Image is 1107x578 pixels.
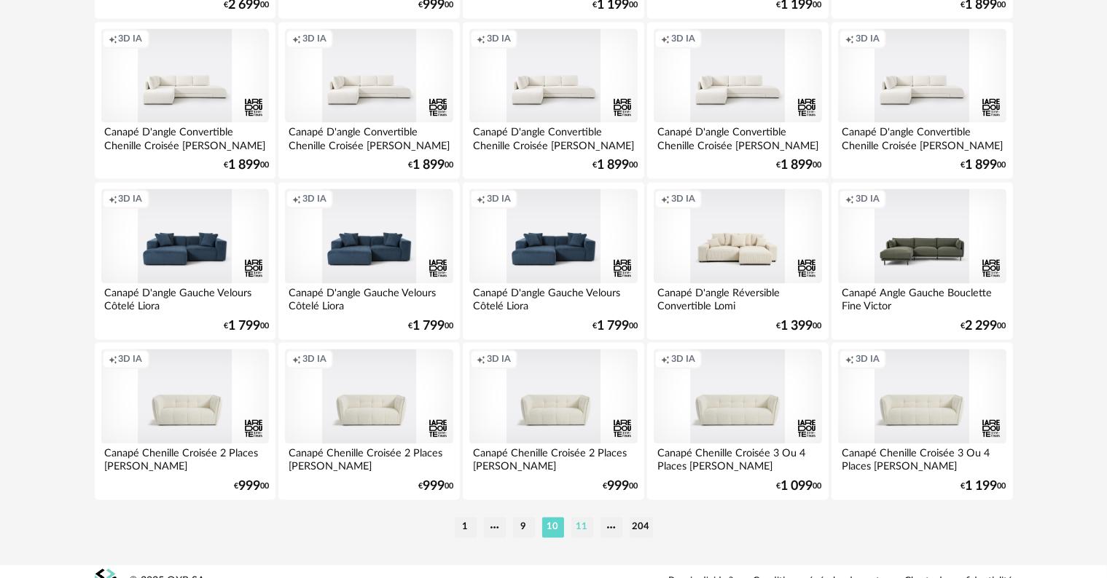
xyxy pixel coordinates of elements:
[661,353,670,365] span: Creation icon
[487,33,511,44] span: 3D IA
[781,481,813,491] span: 1 099
[661,193,670,205] span: Creation icon
[285,443,453,472] div: Canapé Chenille Croisée 2 Places [PERSON_NAME]
[607,481,629,491] span: 999
[238,481,260,491] span: 999
[597,321,629,331] span: 1 799
[671,353,695,365] span: 3D IA
[671,33,695,44] span: 3D IA
[838,122,1006,151] div: Canapé D'angle Convertible Chenille Croisée [PERSON_NAME]
[285,283,453,312] div: Canapé D'angle Gauche Velours Côtelé Liora
[838,283,1006,312] div: Canapé Angle Gauche Bouclette Fine Victor
[469,283,637,312] div: Canapé D'angle Gauche Velours Côtelé Liora
[832,342,1012,499] a: Creation icon 3D IA Canapé Chenille Croisée 3 Ou 4 Places [PERSON_NAME] €1 19900
[647,182,828,339] a: Creation icon 3D IA Canapé D'angle Réversible Convertible Lomi €1 39900
[477,193,485,205] span: Creation icon
[278,182,459,339] a: Creation icon 3D IA Canapé D'angle Gauche Velours Côtelé Liora €1 79900
[469,443,637,472] div: Canapé Chenille Croisée 2 Places [PERSON_NAME]
[463,342,644,499] a: Creation icon 3D IA Canapé Chenille Croisée 2 Places [PERSON_NAME] €99900
[101,122,269,151] div: Canapé D'angle Convertible Chenille Croisée [PERSON_NAME]
[856,33,880,44] span: 3D IA
[224,160,269,170] div: € 00
[285,122,453,151] div: Canapé D'angle Convertible Chenille Croisée [PERSON_NAME]
[777,321,822,331] div: € 00
[777,481,822,491] div: € 00
[777,160,822,170] div: € 00
[647,22,828,179] a: Creation icon 3D IA Canapé D'angle Convertible Chenille Croisée [PERSON_NAME] €1 89900
[119,193,143,205] span: 3D IA
[95,342,275,499] a: Creation icon 3D IA Canapé Chenille Croisée 2 Places [PERSON_NAME] €99900
[838,443,1006,472] div: Canapé Chenille Croisée 3 Ou 4 Places [PERSON_NAME]
[845,193,854,205] span: Creation icon
[603,481,638,491] div: € 00
[109,33,117,44] span: Creation icon
[234,481,269,491] div: € 00
[647,342,828,499] a: Creation icon 3D IA Canapé Chenille Croisée 3 Ou 4 Places [PERSON_NAME] €1 09900
[654,122,821,151] div: Canapé D'angle Convertible Chenille Croisée [PERSON_NAME]
[542,517,564,537] li: 10
[119,353,143,365] span: 3D IA
[292,193,301,205] span: Creation icon
[477,353,485,365] span: Creation icon
[302,193,326,205] span: 3D IA
[654,443,821,472] div: Canapé Chenille Croisée 3 Ou 4 Places [PERSON_NAME]
[418,481,453,491] div: € 00
[224,321,269,331] div: € 00
[408,160,453,170] div: € 00
[101,443,269,472] div: Canapé Chenille Croisée 2 Places [PERSON_NAME]
[477,33,485,44] span: Creation icon
[101,283,269,312] div: Canapé D'angle Gauche Velours Côtelé Liora
[228,160,260,170] span: 1 899
[469,122,637,151] div: Canapé D'angle Convertible Chenille Croisée [PERSON_NAME]
[228,321,260,331] span: 1 799
[856,193,880,205] span: 3D IA
[109,353,117,365] span: Creation icon
[845,353,854,365] span: Creation icon
[278,342,459,499] a: Creation icon 3D IA Canapé Chenille Croisée 2 Places [PERSON_NAME] €99900
[463,22,644,179] a: Creation icon 3D IA Canapé D'angle Convertible Chenille Croisée [PERSON_NAME] €1 89900
[845,33,854,44] span: Creation icon
[455,517,477,537] li: 1
[832,182,1012,339] a: Creation icon 3D IA Canapé Angle Gauche Bouclette Fine Victor €2 29900
[597,160,629,170] span: 1 899
[592,160,638,170] div: € 00
[832,22,1012,179] a: Creation icon 3D IA Canapé D'angle Convertible Chenille Croisée [PERSON_NAME] €1 89900
[661,33,670,44] span: Creation icon
[109,193,117,205] span: Creation icon
[292,33,301,44] span: Creation icon
[278,22,459,179] a: Creation icon 3D IA Canapé D'angle Convertible Chenille Croisée [PERSON_NAME] €1 89900
[781,160,813,170] span: 1 899
[961,321,1006,331] div: € 00
[966,160,998,170] span: 1 899
[671,193,695,205] span: 3D IA
[781,321,813,331] span: 1 399
[408,321,453,331] div: € 00
[119,33,143,44] span: 3D IA
[961,160,1006,170] div: € 00
[592,321,638,331] div: € 00
[292,353,301,365] span: Creation icon
[961,481,1006,491] div: € 00
[966,321,998,331] span: 2 299
[630,517,653,537] li: 204
[423,481,445,491] span: 999
[302,33,326,44] span: 3D IA
[412,160,445,170] span: 1 899
[302,353,326,365] span: 3D IA
[571,517,593,537] li: 11
[463,182,644,339] a: Creation icon 3D IA Canapé D'angle Gauche Velours Côtelé Liora €1 79900
[95,182,275,339] a: Creation icon 3D IA Canapé D'angle Gauche Velours Côtelé Liora €1 79900
[966,481,998,491] span: 1 199
[654,283,821,312] div: Canapé D'angle Réversible Convertible Lomi
[95,22,275,179] a: Creation icon 3D IA Canapé D'angle Convertible Chenille Croisée [PERSON_NAME] €1 89900
[487,193,511,205] span: 3D IA
[487,353,511,365] span: 3D IA
[856,353,880,365] span: 3D IA
[513,517,535,537] li: 9
[412,321,445,331] span: 1 799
